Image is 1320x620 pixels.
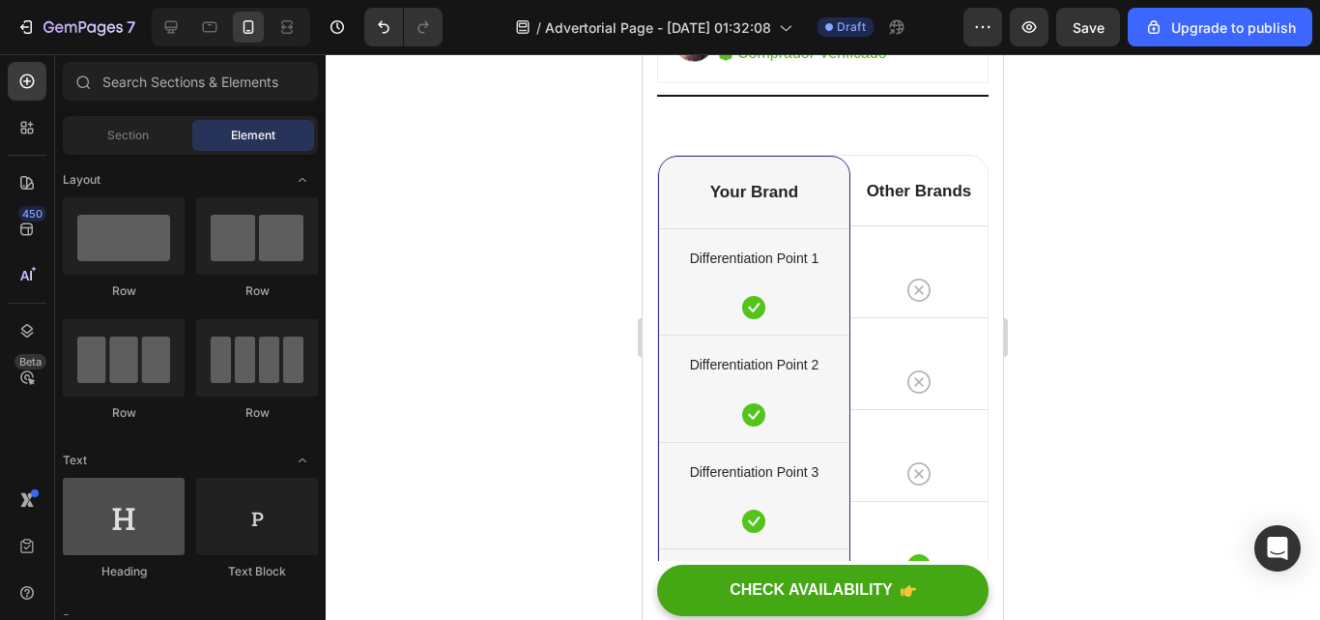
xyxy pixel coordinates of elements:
[837,18,866,36] span: Draft
[1128,8,1312,46] button: Upgrade to publish
[63,563,185,580] div: Heading
[287,164,318,195] span: Toggle open
[1056,8,1120,46] button: Save
[14,354,46,369] div: Beta
[63,62,318,101] input: Search Sections & Elements
[364,8,443,46] div: Undo/Redo
[8,8,144,46] button: 7
[287,445,318,476] span: Toggle open
[127,15,135,39] p: 7
[536,17,541,38] span: /
[643,54,1003,620] iframe: Design area
[1144,17,1296,38] div: Upgrade to publish
[196,563,318,580] div: Text Block
[196,404,318,422] div: Row
[1073,19,1105,36] span: Save
[63,171,100,189] span: Layout
[1254,525,1301,572] div: Open Intercom Messenger
[63,282,185,300] div: Row
[231,127,275,144] span: Element
[196,282,318,300] div: Row
[18,206,46,221] div: 450
[545,17,771,38] span: Advertorial Page - [DATE] 01:32:08
[63,404,185,422] div: Row
[63,452,87,469] span: Text
[107,127,149,144] span: Section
